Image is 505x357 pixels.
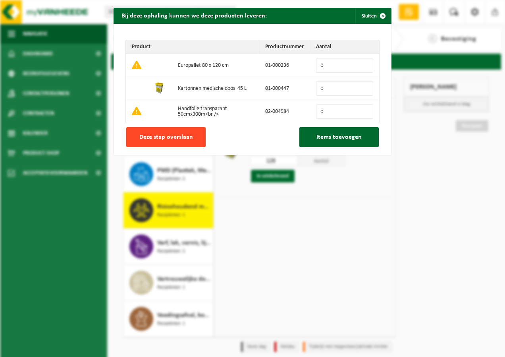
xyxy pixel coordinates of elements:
button: Sluiten [355,8,391,24]
td: Kartonnen medische doos 45 L [172,77,259,100]
td: 01-000447 [259,77,310,100]
h2: Bij deze ophaling kunnen we deze producten leveren: [114,8,275,23]
span: Items toevoegen [316,134,362,140]
th: Product [126,40,259,54]
th: Productnummer [259,40,310,54]
th: Aantal [310,40,379,54]
button: Items toevoegen [299,127,379,147]
td: Europallet 80 x 120 cm [172,54,259,77]
button: Deze stap overslaan [126,127,206,147]
td: Handfolie transparant 50cmx300m<br /> [172,100,259,123]
td: 02-004984 [259,100,310,123]
img: 01-000447 [153,81,166,94]
td: 01-000236 [259,54,310,77]
span: Deze stap overslaan [139,134,193,140]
